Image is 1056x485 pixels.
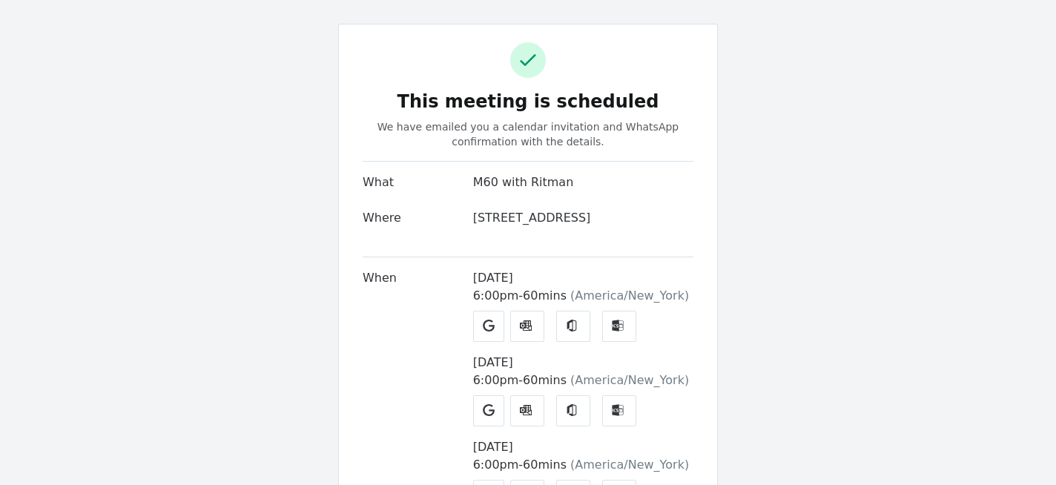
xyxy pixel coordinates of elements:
[473,354,693,389] div: [DATE] 6:00pm - 60 mins
[363,174,473,209] div: What
[473,209,693,227] div: [STREET_ADDRESS]
[473,174,693,191] div: M60 with Ritman
[363,93,693,110] h3: This meeting is scheduled
[363,209,473,245] div: Where
[570,288,689,303] span: ( America/New_York )
[570,373,689,387] span: ( America/New_York )
[473,438,693,474] div: [DATE] 6:00pm - 60 mins
[473,269,693,305] div: [DATE] 6:00pm - 60 mins
[570,458,689,472] span: ( America/New_York )
[363,119,693,149] p: We have emailed you a calendar invitation and WhatsApp confirmation with the details.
